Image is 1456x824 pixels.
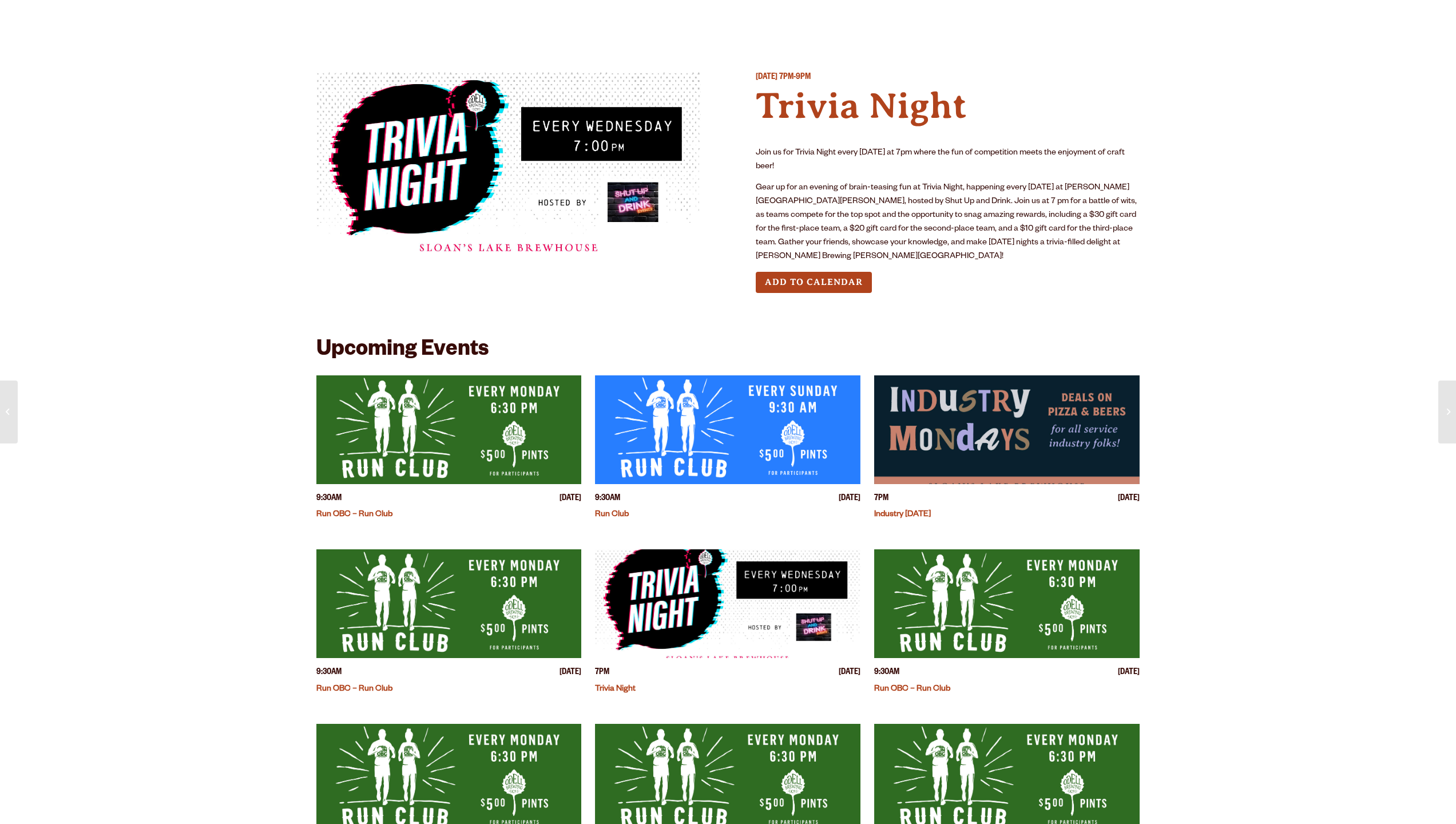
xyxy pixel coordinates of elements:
[1118,667,1140,679] span: [DATE]
[874,375,1140,484] a: View event details
[839,667,860,679] span: [DATE]
[595,667,609,679] span: 7PM
[335,27,363,36] span: Beer
[316,510,392,520] a: Run OBC – Run Club
[316,549,582,658] a: View event details
[316,339,489,364] h2: Upcoming Events
[756,146,1140,174] p: Join us for Trivia Night every [DATE] at 7pm where the fun of competition meets the enjoyment of ...
[806,27,872,36] span: Our Story
[779,73,811,82] span: 7PM-9PM
[316,493,342,505] span: 9:30AM
[756,73,777,82] span: [DATE]
[799,7,879,58] a: Our Story
[839,493,860,505] span: [DATE]
[316,667,342,679] span: 9:30AM
[720,7,763,58] a: Odell Home
[595,375,860,484] a: View event details
[874,549,1140,658] a: View event details
[316,375,582,484] a: View event details
[756,181,1140,264] p: Gear up for an evening of brain-teasing fun at Trivia Night, happening every [DATE] at [PERSON_NA...
[874,685,950,694] a: Run OBC – Run Club
[931,27,974,36] span: Impact
[874,667,899,679] span: 9:30AM
[1033,27,1105,36] span: Beer Finder
[560,493,581,505] span: [DATE]
[1118,493,1140,505] span: [DATE]
[874,510,931,520] a: Industry [DATE]
[874,493,888,505] span: 7PM
[422,27,485,36] span: Taprooms
[756,84,1140,128] h4: Trivia Night
[756,272,872,293] button: Add to Calendar
[924,7,981,58] a: Impact
[629,7,689,58] a: Winery
[560,667,581,679] span: [DATE]
[595,549,860,658] a: View event details
[327,7,370,58] a: Beer
[415,7,493,58] a: Taprooms
[636,27,682,36] span: Winery
[595,510,629,520] a: Run Club
[595,685,636,694] a: Trivia Night
[537,7,584,58] a: Gear
[316,685,392,694] a: Run OBC – Run Club
[545,27,576,36] span: Gear
[1026,7,1113,58] a: Beer Finder
[595,493,620,505] span: 9:30AM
